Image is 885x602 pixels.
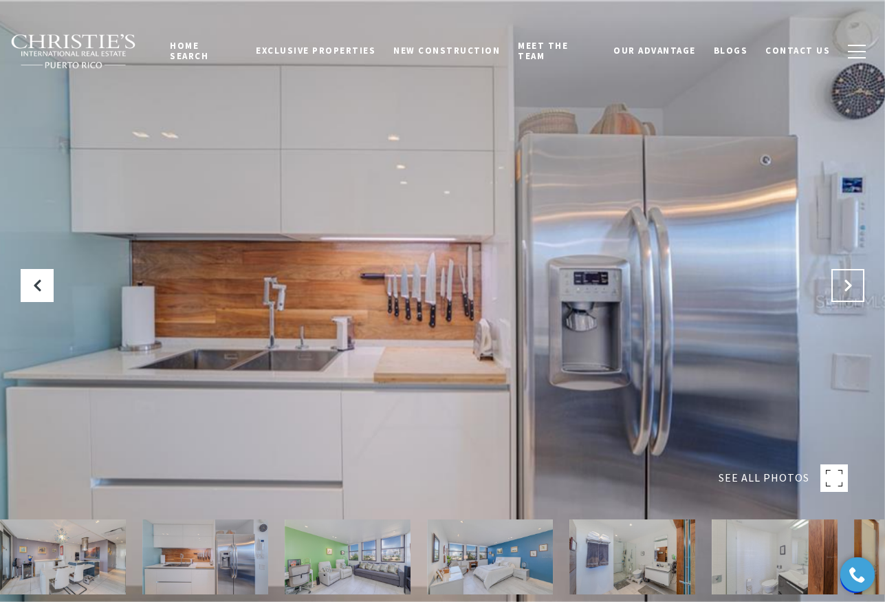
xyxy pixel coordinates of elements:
[569,519,695,594] img: 16 CARRIÓN COURT Unit: 42
[384,38,509,64] a: New Construction
[10,34,137,69] img: Christie's International Real Estate black text logo
[285,519,411,594] img: 16 CARRIÓN COURT Unit: 42
[839,32,875,72] button: button
[604,38,705,64] a: Our Advantage
[613,45,696,56] span: Our Advantage
[142,519,268,594] img: 16 CARRIÓN COURT Unit: 42
[509,33,604,69] a: Meet the Team
[427,519,553,594] img: 16 CARRIÓN COURT Unit: 42
[831,269,864,302] button: Next Slide
[247,38,384,64] a: Exclusive Properties
[161,33,247,69] a: Home Search
[21,269,54,302] button: Previous Slide
[256,45,375,56] span: Exclusive Properties
[719,469,809,487] span: SEE ALL PHOTOS
[765,45,830,56] span: Contact Us
[393,45,500,56] span: New Construction
[714,45,748,56] span: Blogs
[705,38,757,64] a: Blogs
[712,519,838,594] img: 16 CARRIÓN COURT Unit: 42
